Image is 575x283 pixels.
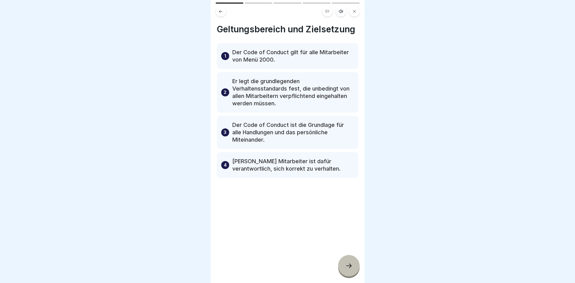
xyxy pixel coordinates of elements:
p: Er legt die grundlegenden Verhaltensstandards fest, die unbedingt von allen Mitarbeitern verpflic... [232,78,354,107]
p: Der Code of Conduct ist die Grundlage für alle Handlungen und das persönliche Miteinander. [232,121,354,144]
p: 3 [224,129,226,136]
p: Der Code of Conduct gilt für alle Mitarbeiter von Menü 2000. [232,49,354,63]
p: 2 [224,89,226,96]
p: 1 [224,52,226,60]
h4: Geltungsbereich und Zielsetzung [217,24,358,34]
p: 4 [224,161,227,169]
p: [PERSON_NAME] Mitarbeiter ist dafür verantwortlich, sich korrekt zu verhalten. [232,158,354,172]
